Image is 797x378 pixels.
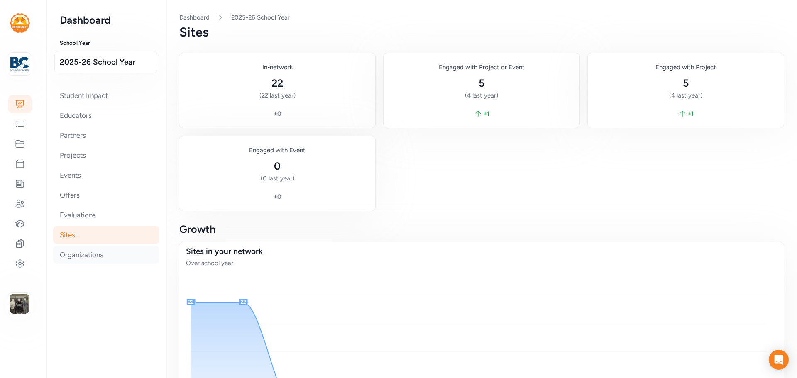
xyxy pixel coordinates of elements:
div: Events [53,166,159,184]
div: Partners [53,126,159,144]
img: logo [10,13,30,33]
div: (22 last year) [186,91,369,100]
div: Sites [53,226,159,244]
a: 2025-26 School Year [231,13,290,22]
nav: Breadcrumb [179,13,784,22]
div: Projects [53,146,159,164]
span: + 0 [274,193,281,201]
span: 2025-26 School Year [60,56,152,68]
div: Organizations [53,246,159,264]
div: Offers [53,186,159,204]
div: 22 [186,76,369,90]
img: logo [10,55,29,73]
div: 5 [390,76,573,90]
div: Educators [53,106,159,124]
div: Sites in your network [186,246,777,257]
div: Engaged with Project [594,63,777,71]
div: (0 last year) [186,174,369,183]
span: + 0 [274,110,281,118]
span: + 1 [687,110,694,118]
div: Over school year [186,259,777,267]
span: + 1 [483,110,489,118]
div: Sites [179,25,784,40]
h3: School Year [60,40,153,46]
div: In-network [186,63,369,71]
div: 5 [594,76,777,90]
h3: Growth [179,224,784,234]
button: 2025-26 School Year [54,51,157,73]
a: Dashboard [179,14,210,21]
div: (4 last year) [594,91,777,100]
div: Evaluations [53,206,159,224]
div: Engaged with Event [186,146,369,154]
div: Engaged with Project or Event [390,63,573,71]
h2: Dashboard [60,13,153,27]
div: 0 [186,159,369,173]
div: Open Intercom Messenger [769,350,789,370]
div: (4 last year) [390,91,573,100]
div: Student Impact [53,86,159,105]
